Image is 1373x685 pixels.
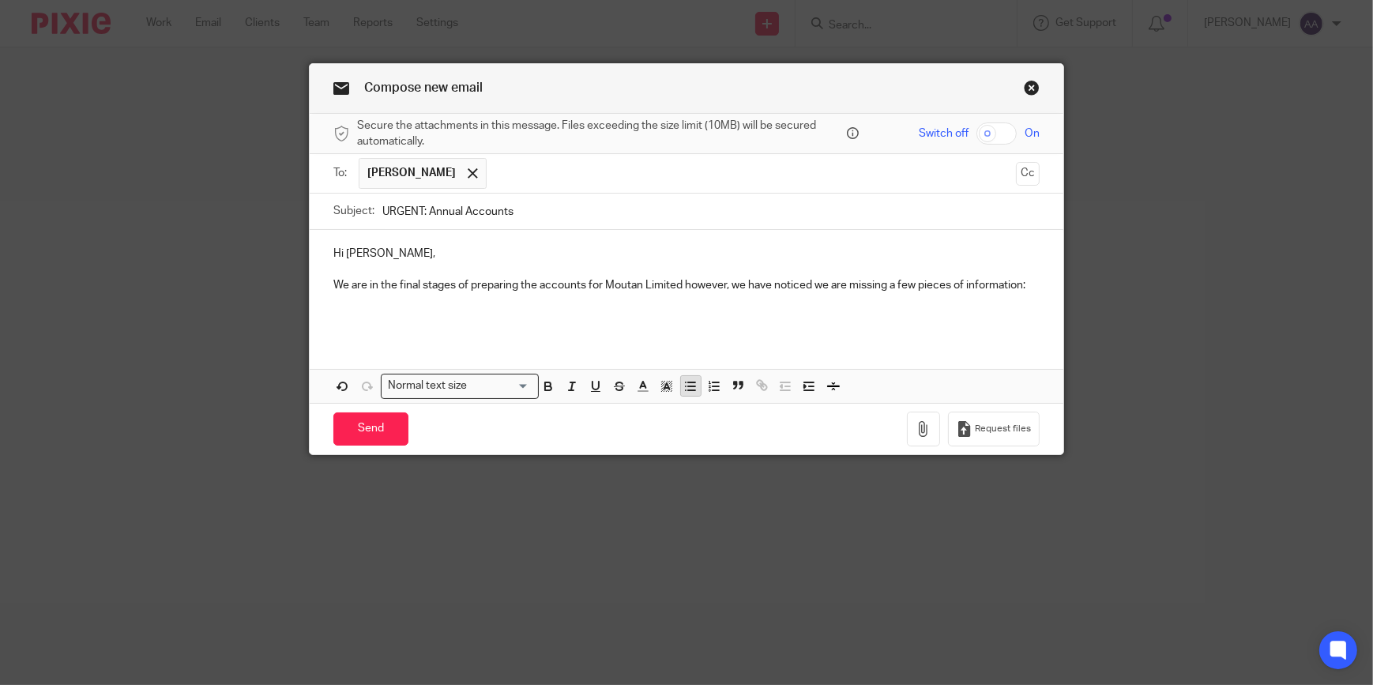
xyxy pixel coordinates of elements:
p: We are in the final stages of preparing the accounts for Moutan Limited however, we have noticed ... [333,277,1040,293]
a: Close this dialog window [1024,80,1040,101]
span: [PERSON_NAME] [367,165,456,181]
input: Send [333,412,408,446]
span: Switch off [919,126,969,141]
span: Request files [975,423,1031,435]
p: Hi [PERSON_NAME], [333,246,1040,262]
div: Search for option [381,374,539,398]
label: To: [333,165,351,181]
span: Secure the attachments in this message. Files exceeding the size limit (10MB) will be secured aut... [357,118,843,150]
button: Request files [948,412,1040,447]
span: On [1025,126,1040,141]
button: Cc [1016,162,1040,186]
span: Compose new email [364,81,483,94]
span: Normal text size [385,378,471,394]
input: Search for option [472,378,529,394]
label: Subject: [333,203,374,219]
